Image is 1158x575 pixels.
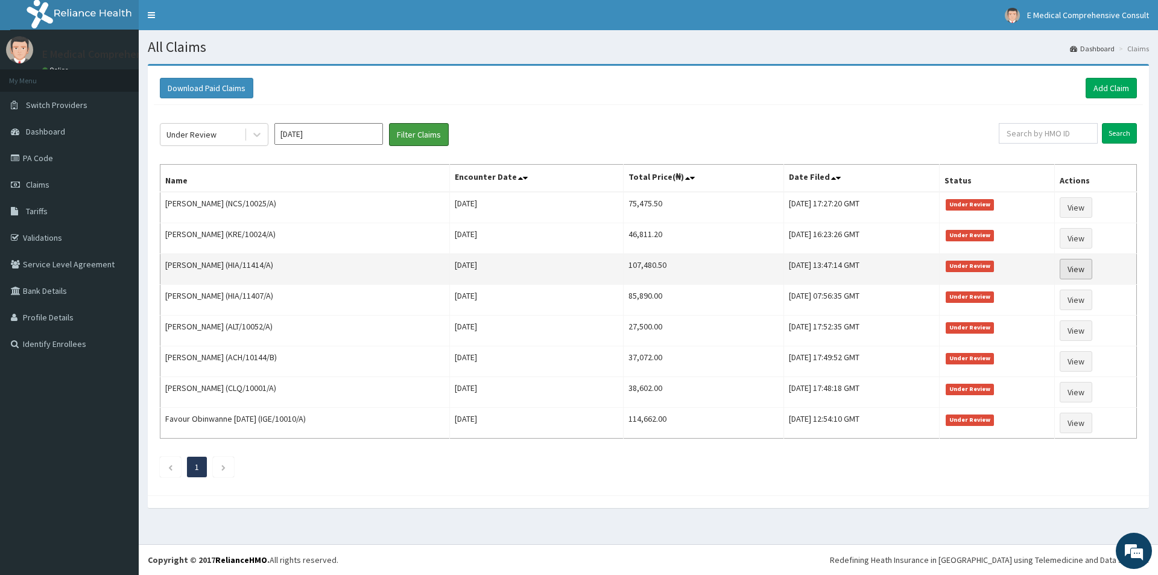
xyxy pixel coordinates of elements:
[195,462,199,472] a: Page 1 is your current page
[946,415,995,425] span: Under Review
[1102,123,1137,144] input: Search
[139,544,1158,575] footer: All rights reserved.
[148,554,270,565] strong: Copyright © 2017 .
[623,316,784,346] td: 27,500.00
[449,254,623,285] td: [DATE]
[784,254,939,285] td: [DATE] 13:47:14 GMT
[449,377,623,408] td: [DATE]
[449,316,623,346] td: [DATE]
[1060,290,1092,310] a: View
[160,165,450,192] th: Name
[946,230,995,241] span: Under Review
[830,554,1149,566] div: Redefining Heath Insurance in [GEOGRAPHIC_DATA] using Telemedicine and Data Science!
[784,346,939,377] td: [DATE] 17:49:52 GMT
[623,223,784,254] td: 46,811.20
[1060,228,1092,249] a: View
[946,322,995,333] span: Under Review
[784,192,939,223] td: [DATE] 17:27:20 GMT
[1005,8,1020,23] img: User Image
[26,179,49,190] span: Claims
[160,408,450,439] td: Favour Obinwanne [DATE] (IGE/10010/A)
[1070,43,1115,54] a: Dashboard
[389,123,449,146] button: Filter Claims
[449,408,623,439] td: [DATE]
[160,192,450,223] td: [PERSON_NAME] (NCS/10025/A)
[148,39,1149,55] h1: All Claims
[939,165,1054,192] th: Status
[1116,43,1149,54] li: Claims
[946,353,995,364] span: Under Review
[215,554,267,565] a: RelianceHMO
[274,123,383,145] input: Select Month and Year
[1060,320,1092,341] a: View
[1054,165,1136,192] th: Actions
[42,66,71,74] a: Online
[26,100,87,110] span: Switch Providers
[221,462,226,472] a: Next page
[449,192,623,223] td: [DATE]
[160,285,450,316] td: [PERSON_NAME] (HIA/11407/A)
[26,206,48,217] span: Tariffs
[160,223,450,254] td: [PERSON_NAME] (KRE/10024/A)
[160,316,450,346] td: [PERSON_NAME] (ALT/10052/A)
[70,152,166,274] span: We're online!
[1060,382,1092,402] a: View
[1060,351,1092,372] a: View
[623,165,784,192] th: Total Price(₦)
[1060,259,1092,279] a: View
[623,377,784,408] td: 38,602.00
[168,462,173,472] a: Previous page
[449,165,623,192] th: Encounter Date
[623,254,784,285] td: 107,480.50
[623,285,784,316] td: 85,890.00
[784,408,939,439] td: [DATE] 12:54:10 GMT
[623,192,784,223] td: 75,475.50
[946,261,995,272] span: Under Review
[42,49,200,60] p: E Medical Comprehensive Consult
[6,329,230,372] textarea: Type your message and hit 'Enter'
[784,285,939,316] td: [DATE] 07:56:35 GMT
[1027,10,1149,21] span: E Medical Comprehensive Consult
[26,126,65,137] span: Dashboard
[449,285,623,316] td: [DATE]
[160,78,253,98] button: Download Paid Claims
[946,384,995,395] span: Under Review
[1060,413,1092,433] a: View
[946,199,995,210] span: Under Review
[6,36,33,63] img: User Image
[198,6,227,35] div: Minimize live chat window
[999,123,1098,144] input: Search by HMO ID
[160,346,450,377] td: [PERSON_NAME] (ACH/10144/B)
[784,165,939,192] th: Date Filed
[623,408,784,439] td: 114,662.00
[160,377,450,408] td: [PERSON_NAME] (CLQ/10001/A)
[946,291,995,302] span: Under Review
[63,68,203,83] div: Chat with us now
[623,346,784,377] td: 37,072.00
[1086,78,1137,98] a: Add Claim
[22,60,49,91] img: d_794563401_company_1708531726252_794563401
[449,223,623,254] td: [DATE]
[1060,197,1092,218] a: View
[166,129,217,141] div: Under Review
[784,223,939,254] td: [DATE] 16:23:26 GMT
[449,346,623,377] td: [DATE]
[160,254,450,285] td: [PERSON_NAME] (HIA/11414/A)
[784,316,939,346] td: [DATE] 17:52:35 GMT
[784,377,939,408] td: [DATE] 17:48:18 GMT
